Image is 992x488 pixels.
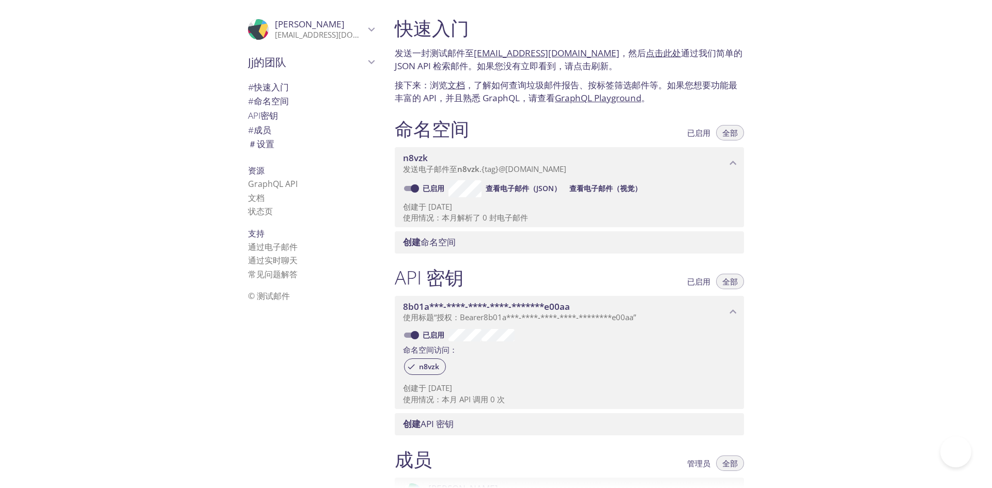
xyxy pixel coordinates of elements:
font: 通过我们简单的 JSON API 检索邮件。如果您没有立即看到，请点击刷新。 [395,47,742,72]
font: 创建 [403,201,419,212]
font: 查看电子邮件（JSON） [486,183,561,193]
a: 文档 [248,192,265,203]
font: ，然后 [619,47,646,59]
div: 团队设置 [240,137,382,151]
font: API 密钥 [421,418,454,430]
font: 使用情况：本月解析了 0 封电子邮件 [403,212,528,223]
font: 通过电子邮件 [248,241,298,253]
font: 查看电子邮件（视觉） [569,183,642,193]
div: 成员 [240,123,382,137]
font: n8vzk [419,361,439,371]
div: 杰杰 [240,12,382,46]
button: 查看电子邮件（JSON） [482,180,565,197]
button: 全部 [716,274,744,289]
font: # [248,81,254,93]
a: 点击此处 [646,47,681,59]
font: ，了解如何查询垃圾邮件报告、按标签筛选邮件等。如果您想要功能最丰富的 API，并且熟悉 GraphQL，请查看 [395,79,737,104]
font: 成员 [254,124,271,136]
font: API 密钥 [395,264,463,290]
font: 。 [641,92,650,104]
div: 创建 API 密钥 [395,413,744,435]
font: 创建 [403,236,421,248]
font: {tag} [482,164,499,174]
div: 快速入门 [240,80,382,95]
font: 命名空间 [395,116,469,141]
font: 命名空间 [421,236,456,248]
div: API 密钥 [240,108,382,123]
font: 命名空间 [254,95,289,107]
font: 快速入门 [395,15,469,41]
font: n8vzk [457,164,479,174]
font: 已启用 [687,276,710,287]
font: 管理员 [687,458,710,468]
div: 创建命名空间 [395,231,744,253]
font: © 测试邮件 [248,290,290,302]
font: 发送电子邮件至 [403,164,457,174]
font: 全部 [722,458,738,468]
font: 已启用 [423,183,444,193]
font: 使用标题“授权：Bearer [403,312,484,322]
font: @[DOMAIN_NAME] [499,164,566,174]
font: 于 [DATE] [419,201,452,212]
font: Jj的团队 [248,54,286,69]
a: 文档 [447,79,465,91]
font: 已启用 [687,128,710,138]
font: 于 [DATE] [419,383,452,393]
font: 成员 [395,446,432,472]
font: 快速入门 [254,81,289,93]
font: n8vzk [403,152,428,164]
font: 全部 [722,276,738,287]
font: 通过实时聊天 [248,255,298,266]
font: [PERSON_NAME] [275,18,345,30]
font: 密钥 [260,109,278,121]
a: GraphQL Playground [555,92,641,104]
button: 已启用 [681,274,717,289]
div: 命名空间 [240,94,382,108]
button: 管理员 [681,455,717,471]
button: 查看电子邮件（视觉） [565,180,646,197]
font: . [479,164,482,174]
button: 已启用 [681,125,717,140]
font: 使用情况：本月 API 调用 0 次 [403,394,505,404]
font: 命名空间访问： [403,344,457,355]
font: 接下来：浏览 [395,79,447,91]
font: 创建 [403,418,421,430]
a: 状态页 [248,206,273,217]
font: ” [633,312,636,322]
font: 解答 [281,269,298,280]
a: [EMAIL_ADDRESS][DOMAIN_NAME] [474,47,619,59]
a: GraphQL API [248,178,298,190]
div: n8vzk 命名空间 [395,147,744,179]
font: # [248,124,254,136]
font: 常见问题 [248,269,281,280]
button: 全部 [716,125,744,140]
font: 支持 [248,228,265,239]
iframe: 求助童子军信标 - 开放 [940,436,971,467]
font: 创建 [403,383,419,393]
font: API [248,109,260,121]
div: Jj的团队 [240,49,382,75]
font: 资源 [248,165,265,176]
font: # [248,95,254,107]
font: 已启用 [423,330,444,340]
div: n8vzk [404,358,446,375]
font: ＃ [248,138,257,150]
font: [EMAIL_ADDRESS][DOMAIN_NAME] [275,29,399,40]
font: 设置 [257,138,274,150]
font: 全部 [722,128,738,138]
button: 全部 [716,455,744,471]
font: 发送一封测试邮件至 [395,47,474,59]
